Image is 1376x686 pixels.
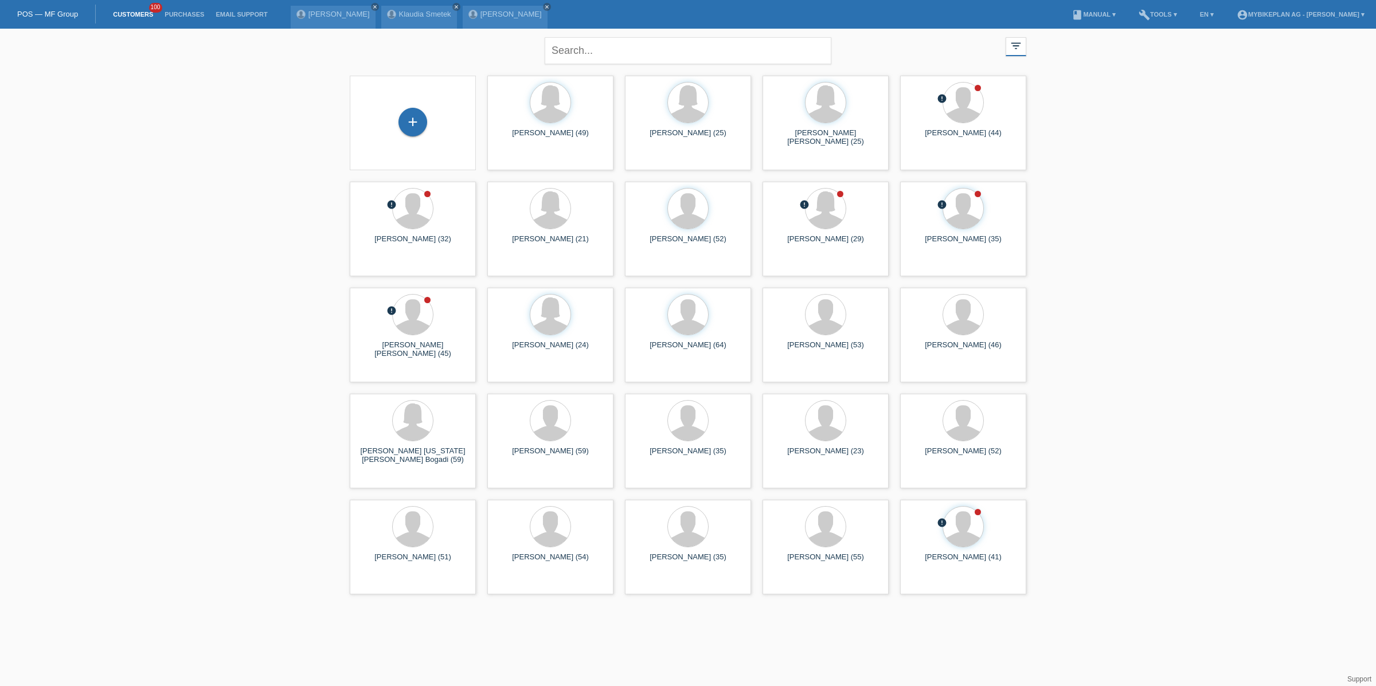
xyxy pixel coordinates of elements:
[497,234,604,253] div: [PERSON_NAME] (21)
[386,305,397,317] div: unconfirmed, pending
[909,128,1017,147] div: [PERSON_NAME] (44)
[497,552,604,571] div: [PERSON_NAME] (54)
[1010,40,1022,52] i: filter_list
[1139,9,1150,21] i: build
[1237,9,1248,21] i: account_circle
[386,305,397,316] i: error
[308,10,370,18] a: [PERSON_NAME]
[372,4,378,10] i: close
[634,340,742,359] div: [PERSON_NAME] (64)
[937,93,947,105] div: unconfirmed, pending
[799,199,810,210] i: error
[772,446,879,465] div: [PERSON_NAME] (23)
[937,199,947,210] i: error
[371,3,379,11] a: close
[634,446,742,465] div: [PERSON_NAME] (35)
[1194,11,1219,18] a: EN ▾
[909,552,1017,571] div: [PERSON_NAME] (41)
[937,199,947,211] div: unconfirmed, pending
[909,234,1017,253] div: [PERSON_NAME] (35)
[386,199,397,210] i: error
[772,128,879,147] div: [PERSON_NAME] [PERSON_NAME] (25)
[772,552,879,571] div: [PERSON_NAME] (55)
[1066,11,1121,18] a: bookManual ▾
[497,340,604,359] div: [PERSON_NAME] (24)
[544,4,550,10] i: close
[359,234,467,253] div: [PERSON_NAME] (32)
[1072,9,1083,21] i: book
[1231,11,1370,18] a: account_circleMybikeplan AG - [PERSON_NAME] ▾
[497,446,604,465] div: [PERSON_NAME] (59)
[359,552,467,571] div: [PERSON_NAME] (51)
[480,10,542,18] a: [PERSON_NAME]
[497,128,604,147] div: [PERSON_NAME] (49)
[799,199,810,211] div: unconfirmed, pending
[937,518,947,528] i: error
[909,340,1017,359] div: [PERSON_NAME] (46)
[543,3,551,11] a: close
[772,340,879,359] div: [PERSON_NAME] (53)
[545,37,831,64] input: Search...
[359,340,467,359] div: [PERSON_NAME] [PERSON_NAME] (45)
[210,11,273,18] a: Email Support
[359,446,467,465] div: [PERSON_NAME] [US_STATE][PERSON_NAME] Bogadi (59)
[1133,11,1183,18] a: buildTools ▾
[634,552,742,571] div: [PERSON_NAME] (35)
[399,112,427,132] div: Add customer
[159,11,210,18] a: Purchases
[399,10,451,18] a: Klaudia Smetek
[149,3,163,13] span: 100
[454,4,459,10] i: close
[772,234,879,253] div: [PERSON_NAME] (29)
[452,3,460,11] a: close
[1347,675,1371,683] a: Support
[909,446,1017,465] div: [PERSON_NAME] (52)
[107,11,159,18] a: Customers
[937,518,947,530] div: unconfirmed, pending
[17,10,78,18] a: POS — MF Group
[937,93,947,104] i: error
[634,128,742,147] div: [PERSON_NAME] (25)
[386,199,397,211] div: unconfirmed, pending
[634,234,742,253] div: [PERSON_NAME] (52)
